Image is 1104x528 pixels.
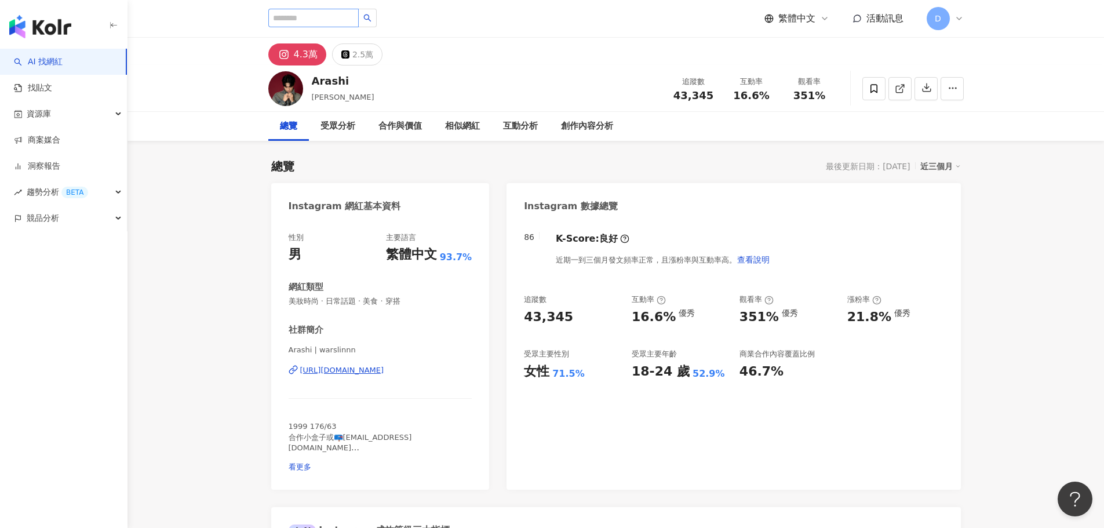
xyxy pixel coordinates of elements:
div: 商業合作內容覆蓋比例 [739,349,815,359]
div: K-Score : [556,232,629,245]
div: 相似網紅 [445,119,480,133]
div: 追蹤數 [524,294,546,305]
div: Instagram 數據總覽 [524,200,618,213]
div: 21.8% [847,308,891,326]
div: Arashi [312,74,374,88]
a: [URL][DOMAIN_NAME] [289,365,472,376]
span: search [363,14,371,22]
div: 繁體中文 [386,246,437,264]
span: 活動訊息 [866,13,903,24]
span: 繁體中文 [778,12,815,25]
button: 查看說明 [737,248,770,271]
div: 71.5% [552,367,585,380]
div: 受眾主要性別 [524,349,569,359]
div: 近期一到三個月發文頻率正常，且漲粉率與互動率高。 [556,248,770,271]
div: 總覽 [271,158,294,174]
div: 性別 [289,232,304,243]
span: 93.7% [440,251,472,264]
div: 52.9% [693,367,725,380]
span: 看更多 [289,463,311,471]
span: D [935,12,941,25]
div: 受眾分析 [320,119,355,133]
a: 商案媒合 [14,134,60,146]
img: logo [9,15,71,38]
div: 總覽 [280,119,297,133]
span: 競品分析 [27,205,59,231]
div: 最後更新日期：[DATE] [826,162,910,171]
div: Instagram 網紅基本資料 [289,200,401,213]
div: 良好 [599,232,618,245]
div: 受眾主要年齡 [632,349,677,359]
span: 1999 176/63 合作小盒子或📪[EMAIL_ADDRESS][DOMAIN_NAME] 🎗️Founder @chicoth_official 🐶 @go.oooooooba [289,422,412,473]
span: 美妝時尚 · 日常話題 · 美食 · 穿搭 [289,296,472,307]
iframe: Help Scout Beacon - Open [1058,482,1092,516]
div: 4.3萬 [294,46,318,63]
div: 近三個月 [920,159,961,174]
div: 2.5萬 [352,46,373,63]
div: 互動率 [632,294,666,305]
div: 觀看率 [788,76,832,88]
div: BETA [61,187,88,198]
button: 4.3萬 [268,43,326,65]
div: 86 [524,232,534,242]
span: 趨勢分析 [27,179,88,205]
span: 351% [793,90,826,101]
div: 優秀 [894,308,910,318]
span: 16.6% [733,90,769,101]
span: rise [14,188,22,196]
div: 社群簡介 [289,324,323,336]
div: 追蹤數 [672,76,716,88]
a: 洞察報告 [14,161,60,172]
button: 2.5萬 [332,43,382,65]
img: KOL Avatar [268,71,303,106]
div: 女性 [524,363,549,381]
div: 主要語言 [386,232,416,243]
div: 觀看率 [739,294,774,305]
span: Arashi | warslinnn [289,345,472,355]
div: 漲粉率 [847,294,881,305]
span: 43,345 [673,89,713,101]
div: 合作與價值 [378,119,422,133]
div: 351% [739,308,779,326]
a: searchAI 找網紅 [14,56,63,68]
div: 互動分析 [503,119,538,133]
div: 男 [289,246,301,264]
div: [URL][DOMAIN_NAME] [300,365,384,376]
div: 互動率 [730,76,774,88]
div: 18-24 歲 [632,363,690,381]
span: 查看說明 [737,255,770,264]
span: [PERSON_NAME] [312,93,374,101]
div: 網紅類型 [289,281,323,293]
div: 16.6% [632,308,676,326]
a: 找貼文 [14,82,52,94]
div: 優秀 [679,308,695,318]
div: 創作內容分析 [561,119,613,133]
div: 優秀 [782,308,798,318]
div: 46.7% [739,363,784,381]
div: 43,345 [524,308,573,326]
span: 資源庫 [27,101,51,127]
